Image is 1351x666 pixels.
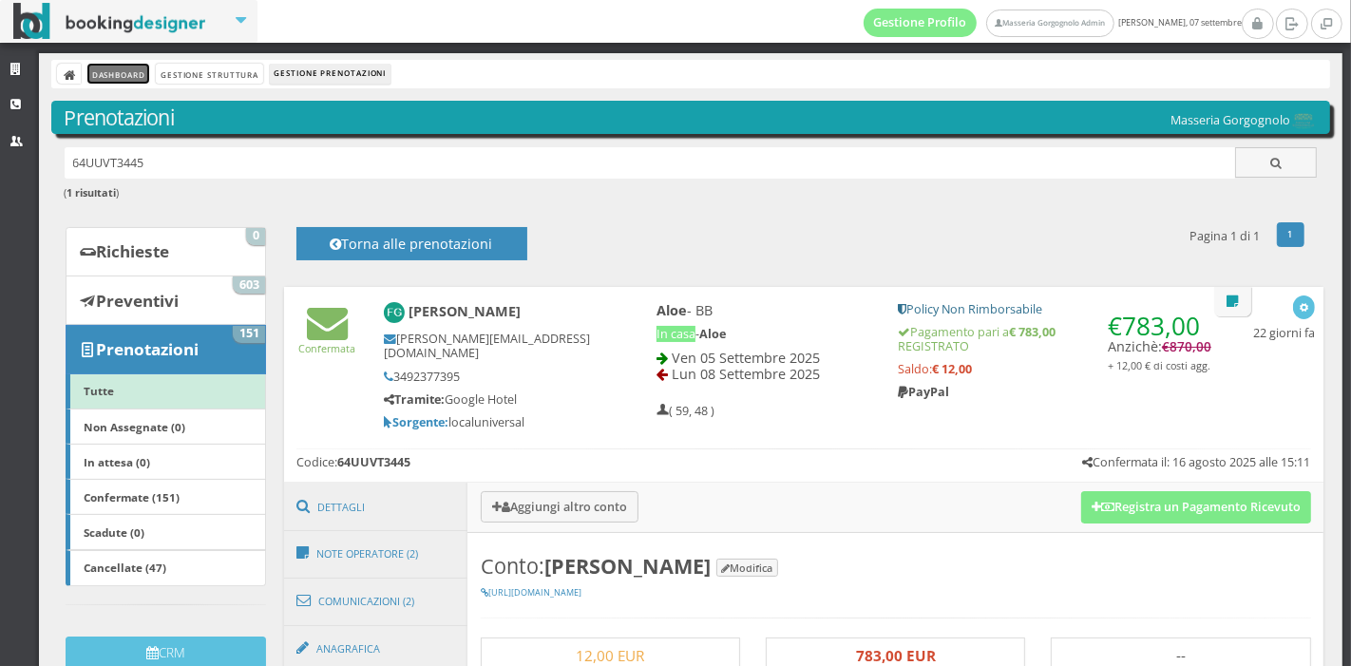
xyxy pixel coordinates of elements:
[672,349,820,367] span: Ven 05 Settembre 2025
[84,419,185,434] b: Non Assegnate (0)
[66,479,266,515] a: Confermate (151)
[1060,647,1301,664] h3: --
[384,415,593,429] h5: localuniversal
[384,414,448,430] b: Sorgente:
[986,10,1113,37] a: Masseria Gorgognolo Admin
[84,560,166,575] b: Cancellate (47)
[481,554,1311,579] h3: Conto:
[932,361,972,377] strong: € 12,00
[66,550,266,586] a: Cancellate (47)
[544,552,711,580] b: [PERSON_NAME]
[66,325,266,374] a: Prenotazioni 151
[233,326,265,343] span: 151
[898,302,1211,316] h5: Policy Non Rimborsabile
[66,373,266,409] a: Tutte
[246,228,265,245] span: 0
[65,105,1318,130] h3: Prenotazioni
[284,529,468,579] a: Note Operatore (2)
[1122,309,1200,343] span: 783,00
[317,236,505,265] h4: Torna alle prenotazioni
[337,454,410,470] b: 64UUVT3445
[65,147,1236,179] input: Ricerca cliente - (inserisci il codice, il nome, il cognome, il numero di telefono o la mail)
[1081,491,1311,523] button: Registra un Pagamento Ricevuto
[156,64,262,84] a: Gestione Struttura
[481,491,638,523] button: Aggiungi altro conto
[66,514,266,550] a: Scadute (0)
[1108,358,1210,372] small: + 12,00 € di costi agg.
[96,290,179,312] b: Preventivi
[13,3,206,40] img: BookingDesigner.com
[1082,455,1311,469] h5: Confermata il: 16 agosto 2025 alle 15:11
[672,365,820,383] span: Lun 08 Settembre 2025
[384,332,593,360] h5: [PERSON_NAME][EMAIL_ADDRESS][DOMAIN_NAME]
[65,187,1318,200] h6: ( )
[299,326,356,355] a: Confermata
[490,647,731,664] h3: 12,00 EUR
[384,370,593,384] h5: 3492377395
[96,338,199,360] b: Prenotazioni
[716,559,778,577] button: Modifica
[1290,113,1317,129] img: 0603869b585f11eeb13b0a069e529790.png
[66,444,266,480] a: In attesa (0)
[296,227,527,260] button: Torna alle prenotazioni
[656,327,873,341] h5: -
[1108,309,1200,343] span: €
[481,586,581,599] a: [URL][DOMAIN_NAME]
[856,646,936,665] b: 783,00 EUR
[66,227,266,276] a: Richieste 0
[1162,338,1211,355] span: €
[656,326,695,342] span: In casa
[384,392,593,407] h5: Google Hotel
[96,240,169,262] b: Richieste
[1170,338,1211,355] span: 870,00
[87,64,149,84] a: Dashboard
[84,454,150,469] b: In attesa (0)
[898,362,1211,376] h5: Saldo:
[898,384,949,400] b: PayPal
[270,64,390,85] li: Gestione Prenotazioni
[1253,326,1315,340] h5: 22 giorni fa
[284,577,468,626] a: Comunicazioni (2)
[84,489,180,504] b: Confermate (151)
[1170,113,1317,129] h5: Masseria Gorgognolo
[1009,324,1056,340] strong: € 783,00
[898,325,1211,353] h5: Pagamento pari a REGISTRATO
[1189,229,1260,243] h5: Pagina 1 di 1
[656,301,687,319] b: Aloe
[656,302,873,318] h4: - BB
[233,276,265,294] span: 603
[66,409,266,445] a: Non Assegnate (0)
[1108,302,1211,372] h4: Anzichè:
[66,276,266,325] a: Preventivi 603
[284,483,468,532] a: Dettagli
[409,302,521,320] b: [PERSON_NAME]
[384,391,445,408] b: Tramite:
[84,524,144,540] b: Scadute (0)
[864,9,978,37] a: Gestione Profilo
[67,185,117,200] b: 1 risultati
[656,404,714,418] h5: ( 59, 48 )
[1277,222,1304,247] a: 1
[84,383,114,398] b: Tutte
[699,326,726,342] b: Aloe
[864,9,1242,37] span: [PERSON_NAME], 07 settembre
[384,302,406,324] img: Francesco Gazzaneo
[296,455,410,469] h5: Codice:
